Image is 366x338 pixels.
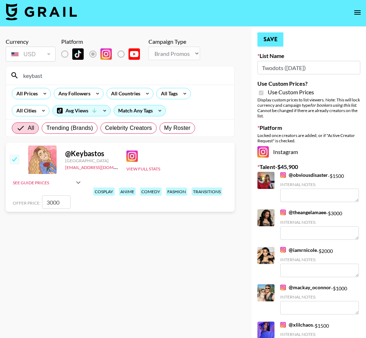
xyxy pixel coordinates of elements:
button: Save [257,32,283,47]
img: Instagram [257,146,269,158]
span: My Roster [164,124,190,132]
span: Use Custom Prices [268,89,314,96]
img: Instagram [280,247,286,253]
div: Internal Notes: [280,220,359,225]
div: Currency [6,38,56,45]
div: Instagram [257,146,360,158]
span: Trending (Brands) [46,124,93,132]
span: All [28,124,34,132]
div: Campaign Type [148,38,200,45]
div: Internal Notes: [280,257,359,262]
div: All Cities [12,105,38,116]
a: @obviousdisaster [280,172,328,178]
div: Display custom prices to list viewers. Note: This will lock currency and campaign type . Cannot b... [257,97,360,118]
img: Instagram [280,172,286,178]
div: fashion [166,188,187,196]
div: Locked once creators are added, or if "Active Creator Request" is checked. [257,133,360,143]
div: All Tags [157,88,179,99]
div: Match Any Tags [114,105,166,116]
img: Instagram [280,285,286,290]
div: List locked to Instagram. [61,47,146,62]
div: Internal Notes: [280,332,359,337]
a: @iamrnicole [280,247,317,253]
button: View Full Stats [126,166,160,171]
div: Any Followers [54,88,92,99]
span: Celebrity Creators [105,124,152,132]
div: cosplay [93,188,115,196]
div: USD [7,48,54,60]
div: transitions [192,188,222,196]
div: All Countries [107,88,142,99]
img: TikTok [72,48,84,60]
div: Avg Views [53,105,110,116]
div: Internal Notes: [280,294,359,300]
a: @theangelamaee [280,209,326,216]
button: open drawer [350,5,365,20]
div: @ Keybastos [65,149,118,158]
a: [EMAIL_ADDRESS][DOMAIN_NAME] [65,163,137,170]
div: comedy [140,188,162,196]
div: All Prices [12,88,39,99]
img: YouTube [129,48,140,60]
div: - $ 1500 [280,172,359,202]
img: Instagram [100,48,112,60]
div: Internal Notes: [280,182,359,187]
div: Platform [61,38,146,45]
label: Platform [257,124,360,131]
label: Talent - $ 45,900 [257,163,360,170]
label: List Name [257,52,360,59]
div: See Guide Prices [13,180,74,185]
img: Instagram [280,322,286,328]
img: Instagram [126,150,138,162]
div: See Guide Prices [13,174,83,191]
div: [GEOGRAPHIC_DATA] [65,158,118,163]
div: - $ 2000 [280,247,359,277]
div: - $ 3000 [280,209,359,239]
input: Search by User Name [19,70,230,81]
div: - $ 1000 [280,284,359,315]
img: Grail Talent [6,3,77,20]
input: 3,000 [42,195,70,209]
label: Use Custom Prices? [257,80,360,87]
a: @mackay_oconnor [280,284,331,291]
span: Offer Price: [13,200,41,206]
em: for bookers using this list [310,102,356,108]
div: anime [119,188,136,196]
a: @xlilchaos [280,322,313,328]
img: Instagram [280,210,286,215]
div: Currency is locked to USD [6,45,56,63]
